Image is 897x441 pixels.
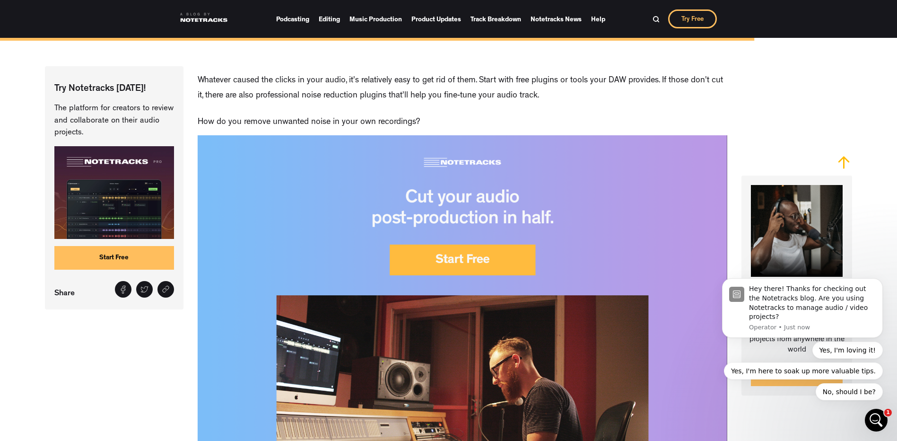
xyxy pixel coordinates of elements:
[54,83,174,96] p: Try Notetracks [DATE]!
[162,285,170,293] img: Share link icon
[349,12,402,26] a: Music Production
[198,115,420,131] p: How do you remove unwanted noise in your own recordings?
[708,215,897,415] iframe: Intercom notifications message
[54,103,174,139] p: The platform for creators to review and collaborate on their audio projects.
[470,12,521,26] a: Track Breakdown
[531,12,582,26] a: Notetracks News
[884,409,892,416] span: 1
[668,9,717,28] a: Try Free
[136,281,153,298] a: Tweet
[865,409,888,432] iframe: Intercom live chat
[115,281,131,298] a: Share on Facebook
[276,12,309,26] a: Podcasting
[54,286,79,300] p: Share
[653,16,660,23] img: Search Bar
[54,246,174,270] a: Start Free
[411,12,461,26] a: Product Updates
[591,12,605,26] a: Help
[198,74,727,104] p: Whatever caused the clicks in your audio, it's relatively easy to get rid of them. Start with fre...
[319,12,340,26] a: Editing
